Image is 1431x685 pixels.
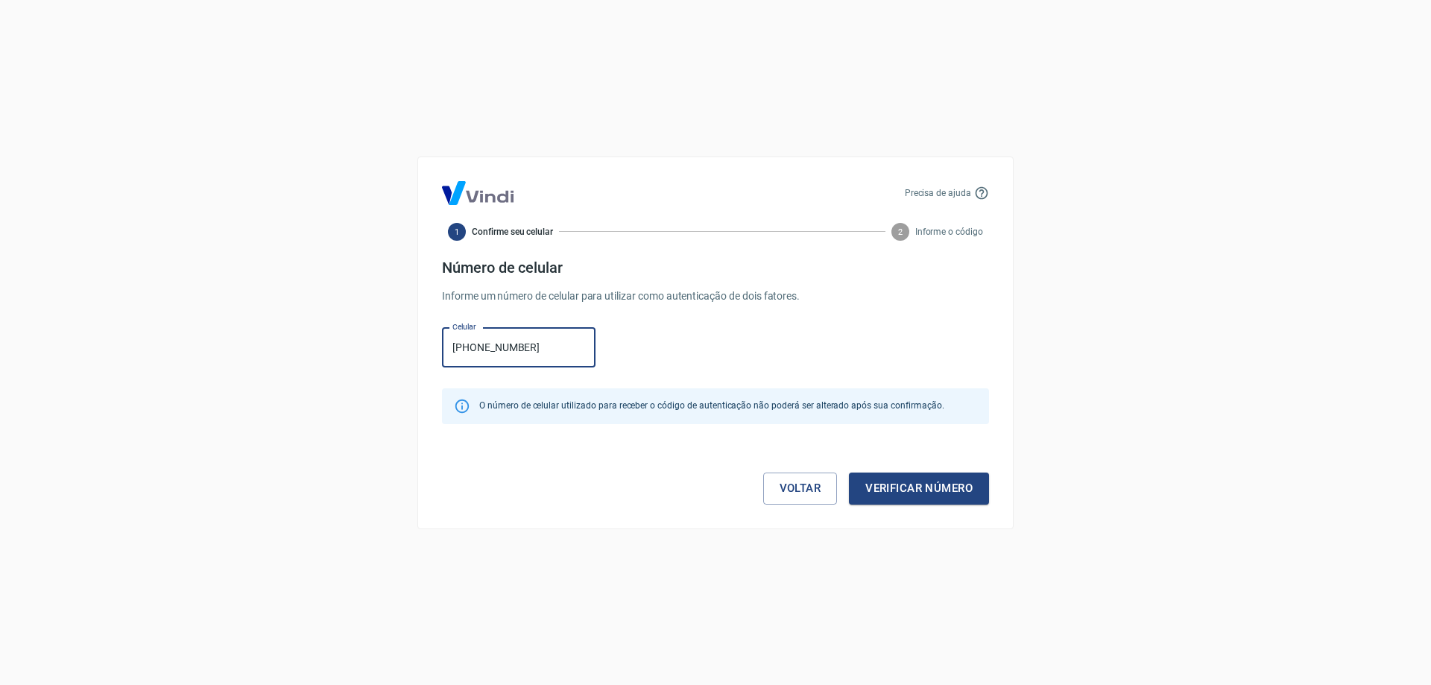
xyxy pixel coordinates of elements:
text: 2 [898,227,903,236]
span: Confirme seu celular [472,225,553,239]
a: Voltar [763,473,838,504]
button: Verificar número [849,473,989,504]
text: 1 [455,227,459,236]
p: Informe um número de celular para utilizar como autenticação de dois fatores. [442,288,989,304]
span: Informe o código [915,225,983,239]
h4: Número de celular [442,259,989,277]
div: O número de celular utilizado para receber o código de autenticação não poderá ser alterado após ... [479,393,944,420]
p: Precisa de ajuda [905,186,971,200]
img: Logo Vind [442,181,514,205]
label: Celular [452,321,476,332]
